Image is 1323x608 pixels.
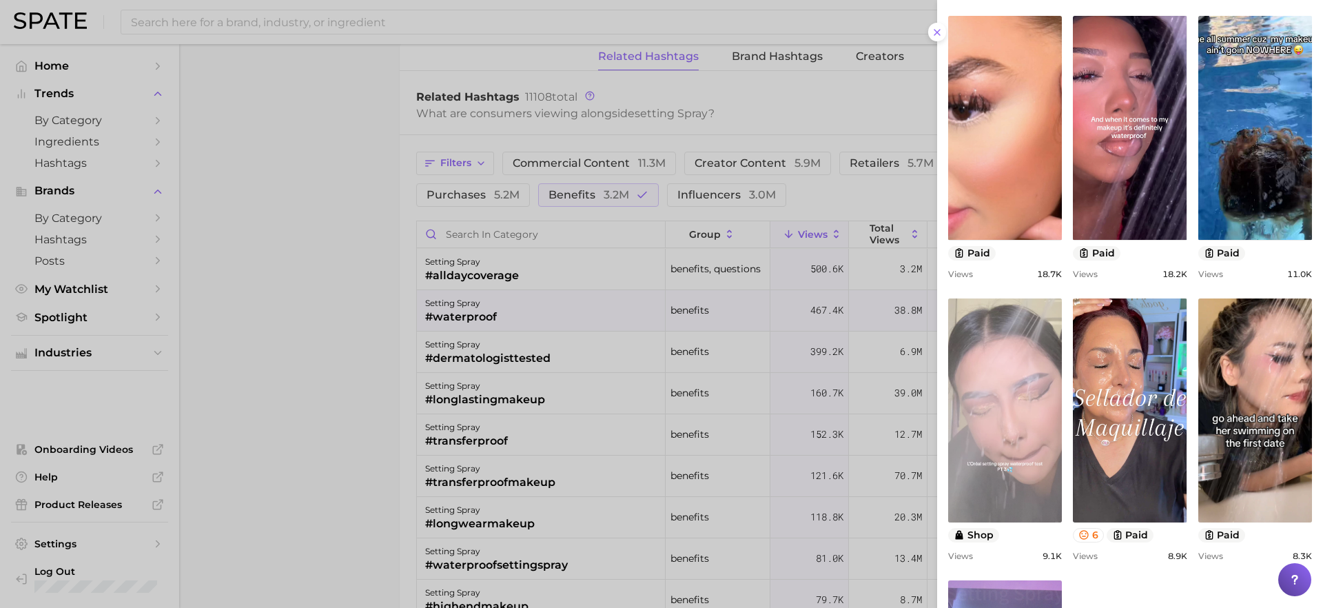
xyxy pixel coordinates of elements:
[1162,269,1187,279] span: 18.2k
[1168,551,1187,561] span: 8.9k
[1198,551,1223,561] span: Views
[1073,269,1098,279] span: Views
[1073,246,1120,261] button: paid
[1198,246,1246,261] button: paid
[948,551,973,561] span: Views
[1107,528,1154,543] button: paid
[1073,551,1098,561] span: Views
[948,269,973,279] span: Views
[1043,551,1062,561] span: 9.1k
[1037,269,1062,279] span: 18.7k
[1198,269,1223,279] span: Views
[1073,528,1104,543] button: 6
[1293,551,1312,561] span: 8.3k
[948,246,996,261] button: paid
[948,528,999,543] button: shop
[1198,528,1246,543] button: paid
[1287,269,1312,279] span: 11.0k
